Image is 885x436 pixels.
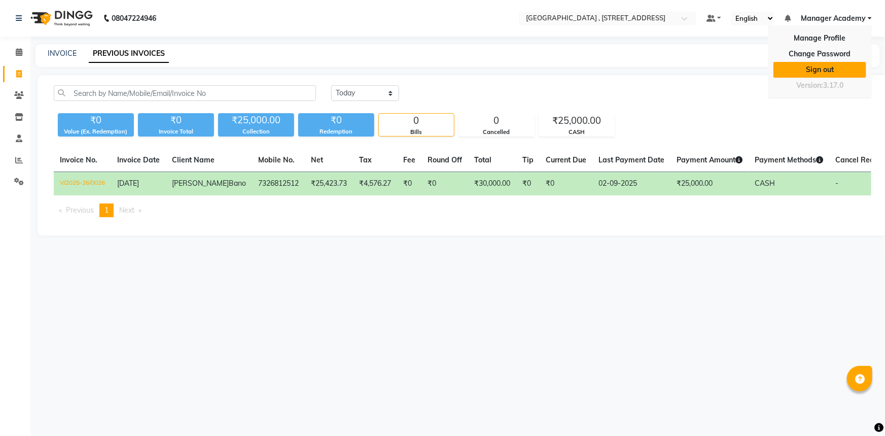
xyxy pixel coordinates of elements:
[54,172,111,196] td: V/2025-26/0026
[104,206,109,215] span: 1
[540,172,592,196] td: ₹0
[677,155,742,164] span: Payment Amount
[58,113,134,127] div: ₹0
[311,155,323,164] span: Net
[773,78,866,93] div: Version:3.17.0
[252,172,305,196] td: 7326812512
[48,49,77,58] a: INVOICE
[117,179,139,188] span: [DATE]
[359,155,372,164] span: Tax
[54,204,871,217] nav: Pagination
[218,127,294,136] div: Collection
[835,179,838,188] span: -
[539,128,614,137] div: CASH
[403,155,415,164] span: Fee
[592,172,670,196] td: 02-09-2025
[773,46,866,62] a: Change Password
[172,179,229,188] span: [PERSON_NAME]
[54,85,316,101] input: Search by Name/Mobile/Email/Invoice No
[459,128,534,137] div: Cancelled
[773,30,866,46] a: Manage Profile
[66,206,94,215] span: Previous
[801,13,866,24] span: Manager Academy
[474,155,491,164] span: Total
[138,113,214,127] div: ₹0
[229,179,246,188] span: Bano
[428,155,462,164] span: Round Off
[26,4,95,32] img: logo
[305,172,353,196] td: ₹25,423.73
[773,62,866,78] a: Sign out
[89,45,169,63] a: PREVIOUS INVOICES
[218,113,294,127] div: ₹25,000.00
[397,172,421,196] td: ₹0
[379,128,454,137] div: Bills
[112,4,156,32] b: 08047224946
[119,206,134,215] span: Next
[258,155,295,164] span: Mobile No.
[353,172,397,196] td: ₹4,576.27
[516,172,540,196] td: ₹0
[379,114,454,128] div: 0
[546,155,586,164] span: Current Due
[459,114,534,128] div: 0
[755,179,775,188] span: CASH
[172,155,215,164] span: Client Name
[298,113,374,127] div: ₹0
[598,155,664,164] span: Last Payment Date
[421,172,468,196] td: ₹0
[522,155,534,164] span: Tip
[755,155,823,164] span: Payment Methods
[117,155,160,164] span: Invoice Date
[539,114,614,128] div: ₹25,000.00
[468,172,516,196] td: ₹30,000.00
[298,127,374,136] div: Redemption
[58,127,134,136] div: Value (Ex. Redemption)
[670,172,749,196] td: ₹25,000.00
[138,127,214,136] div: Invoice Total
[60,155,97,164] span: Invoice No.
